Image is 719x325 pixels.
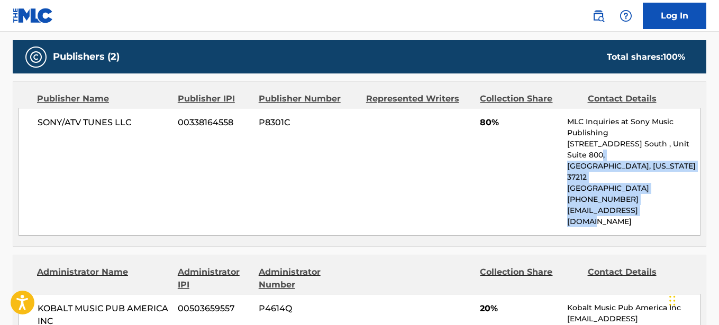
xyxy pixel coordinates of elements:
img: Publishers [30,51,42,63]
span: SONY/ATV TUNES LLC [38,116,170,129]
span: 80% [480,116,559,129]
div: Collection Share [480,92,579,105]
div: Publisher Number [259,92,358,105]
div: Represented Writers [366,92,472,105]
div: Publisher Name [37,92,170,105]
a: Log In [643,3,706,29]
div: Collection Share [480,266,579,291]
iframe: Chat Widget [666,274,719,325]
div: Drag [669,285,676,317]
h5: Publishers (2) [53,51,120,63]
p: [PHONE_NUMBER] [567,194,700,205]
span: 00338164558 [178,116,251,129]
div: Contact Details [588,92,687,105]
div: Administrator IPI [178,266,251,291]
img: search [592,10,605,22]
img: MLC Logo [13,8,53,23]
span: 100 % [663,52,685,62]
p: [EMAIL_ADDRESS][DOMAIN_NAME] [567,205,700,227]
div: Help [615,5,636,26]
div: Publisher IPI [178,92,251,105]
span: P8301C [259,116,358,129]
div: Contact Details [588,266,687,291]
p: [GEOGRAPHIC_DATA] [567,183,700,194]
span: 00503659557 [178,302,251,315]
p: Kobalt Music Pub America Inc [567,302,700,313]
p: MLC Inquiries at Sony Music Publishing [567,116,700,138]
div: Total shares: [607,51,685,63]
p: [GEOGRAPHIC_DATA], [US_STATE] 37212 [567,161,700,183]
span: P4614Q [259,302,358,315]
img: help [620,10,632,22]
div: Administrator Name [37,266,170,291]
p: [STREET_ADDRESS] South , Unit Suite 800, [567,138,700,161]
a: Public Search [588,5,609,26]
span: 20% [480,302,559,315]
div: Administrator Number [259,266,358,291]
